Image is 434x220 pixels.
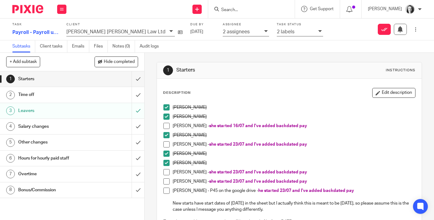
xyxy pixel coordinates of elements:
[18,106,90,115] h1: Leavers
[310,7,334,11] span: Get Support
[18,90,90,99] h1: Time off
[163,90,191,95] p: Description
[277,29,294,35] p: 2 labels
[40,40,67,52] a: Client tasks
[173,123,415,129] p: [PERSON_NAME] -
[176,67,302,73] h1: Starters
[223,23,269,27] label: Assignee
[173,114,415,120] p: [PERSON_NAME]
[173,141,415,147] p: [PERSON_NAME] -
[209,170,307,174] span: she started 23/07 and I've added backdated pay
[18,185,90,195] h1: Bonus/Commission
[405,4,415,14] img: T1JH8BBNX-UMG48CW64-d2649b4fbe26-512.png
[6,186,15,194] div: 8
[6,91,15,99] div: 2
[6,75,15,83] div: 1
[94,40,108,52] a: Files
[372,88,415,98] button: Edit description
[6,170,15,178] div: 7
[190,23,215,27] label: Due by
[104,60,135,64] span: Hide completed
[140,40,163,52] a: Audit logs
[368,6,402,12] p: [PERSON_NAME]
[209,124,307,128] span: she started 16/07 and I've added backdated pay
[95,56,138,67] button: Hide completed
[66,23,183,27] label: Client
[190,30,203,34] span: [DATE]
[6,122,15,131] div: 4
[18,138,90,147] h1: Other changes
[173,200,415,213] p: New starts have start dates of [DATE] in the sheet but I actually think this is meant to be [DATE...
[12,23,59,27] label: Task
[277,23,323,27] label: Task status
[173,104,415,110] p: [PERSON_NAME]
[12,5,43,13] img: Pixie
[163,65,173,75] div: 1
[6,106,15,115] div: 3
[258,189,354,193] span: he started 23/07 and I've added backdated pay
[12,40,35,52] a: Subtasks
[173,169,415,175] p: [PERSON_NAME] -
[173,178,415,185] p: [PERSON_NAME] -
[112,40,135,52] a: Notes (0)
[209,142,307,147] span: she started 23/07 and I've added backdated pay
[173,151,415,157] p: [PERSON_NAME]
[18,122,90,131] h1: Salary changes
[6,56,40,67] button: + Add subtask
[18,169,90,179] h1: Overtime
[209,179,307,184] span: she started 23/07 and I've added backdated pay
[173,188,415,194] p: [PERSON_NAME] - P45 on the google drive -
[18,154,90,163] h1: Hours for hourly paid staff
[223,29,250,35] p: 2 assignees
[6,138,15,147] div: 5
[18,74,90,84] h1: Starters
[173,132,415,138] p: [PERSON_NAME]
[221,7,276,13] input: Search
[173,160,415,166] p: [PERSON_NAME]
[72,40,89,52] a: Emails
[6,154,15,163] div: 6
[66,29,166,35] p: [PERSON_NAME] [PERSON_NAME] Law Ltd
[386,68,415,73] div: Instructions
